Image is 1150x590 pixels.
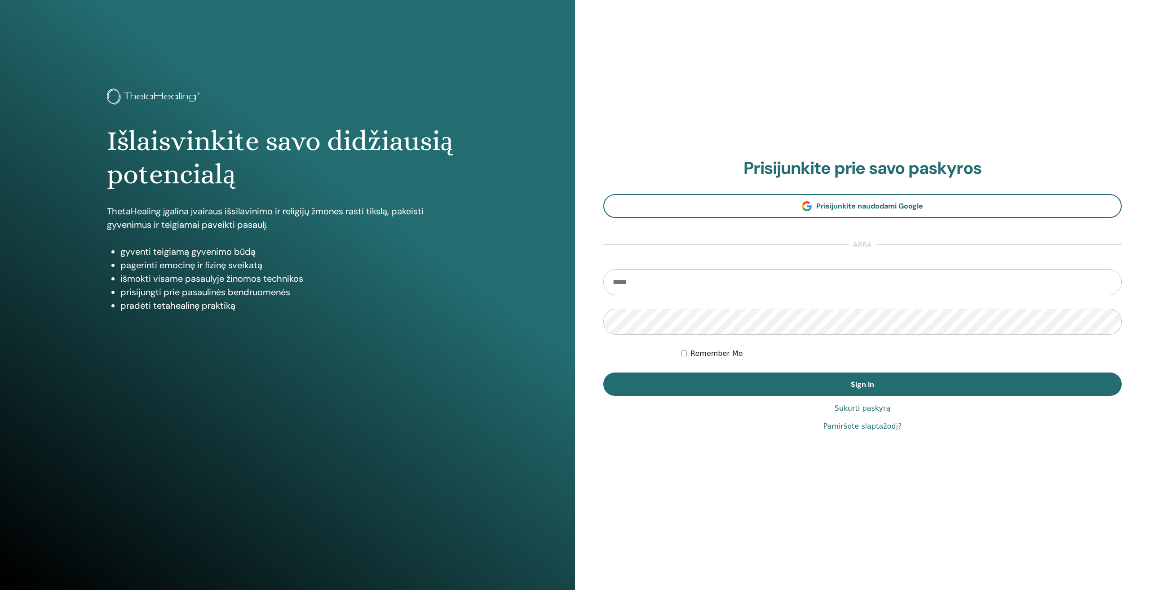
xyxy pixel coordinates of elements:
li: gyventi teigiamą gyvenimo būdą [120,245,468,258]
h1: Išlaisvinkite savo didžiausią potencialą [107,124,468,191]
label: Remember Me [690,348,743,359]
span: arba [849,240,876,250]
h2: Prisijunkite prie savo paskyros [603,158,1122,179]
li: išmokti visame pasaulyje žinomos technikos [120,272,468,285]
a: Sukurti paskyrą [835,403,890,414]
a: Prisijunkite naudodami Google [603,194,1122,218]
li: pagerinti emocinę ir fizinę sveikatą [120,258,468,272]
a: Pamiršote slaptažodį? [823,421,902,432]
span: Sign In [851,380,874,389]
p: ThetaHealing įgalina įvairaus išsilavinimo ir religijų žmones rasti tikslą, pakeisti gyvenimus ir... [107,204,468,231]
div: Keep me authenticated indefinitely or until I manually logout [681,348,1122,359]
li: pradėti tetahealinę praktiką [120,299,468,312]
button: Sign In [603,373,1122,396]
span: Prisijunkite naudodami Google [816,201,923,211]
li: prisijungti prie pasaulinės bendruomenės [120,285,468,299]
